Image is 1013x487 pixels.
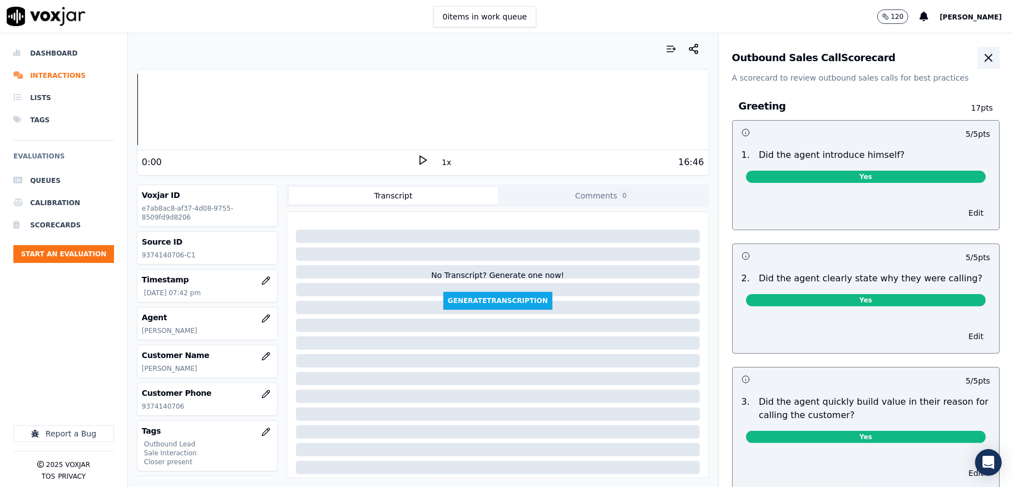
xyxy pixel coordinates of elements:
button: 120 [877,9,909,24]
h3: Agent [142,312,273,323]
p: 5 / 5 pts [966,252,990,263]
button: Report a Bug [13,425,114,442]
button: Comments [498,187,707,205]
p: [PERSON_NAME] [142,326,273,335]
button: 120 [877,9,920,24]
p: A scorecard to review outbound sales calls for best practices [732,72,1000,83]
p: Did the agent quickly build value in their reason for calling the customer? [759,395,990,422]
div: Open Intercom Messenger [975,449,1002,476]
button: Start an Evaluation [13,245,114,263]
span: 0 [620,191,630,201]
img: voxjar logo [7,7,86,26]
button: 1x [439,155,453,170]
button: TOS [42,472,55,481]
a: Queues [13,170,114,192]
h3: Customer Phone [142,387,273,399]
div: 0:00 [142,156,162,169]
a: Scorecards [13,214,114,236]
a: Dashboard [13,42,114,64]
a: Lists [13,87,114,109]
p: 2025 Voxjar [46,460,90,469]
p: e7ab8ac8-af37-4d08-9755-8509fd9d8206 [142,204,273,222]
div: No Transcript? Generate one now! [431,270,564,292]
div: 16:46 [678,156,704,169]
h3: Greeting [739,99,951,113]
p: 9374140706-C1 [142,251,273,260]
h3: Tags [142,425,273,436]
p: [PERSON_NAME] [142,364,273,373]
button: GenerateTranscription [443,292,552,310]
button: [PERSON_NAME] [940,10,1013,23]
p: Sale Interaction [144,449,273,458]
p: 2 . [737,272,754,285]
button: Edit [962,465,990,481]
button: Privacy [58,472,86,481]
a: Interactions [13,64,114,87]
p: 5 / 5 pts [966,128,990,140]
button: Edit [962,329,990,344]
span: Yes [746,294,986,306]
h3: Voxjar ID [142,190,273,201]
a: Calibration [13,192,114,214]
p: 17 pts [951,102,993,113]
h6: Evaluations [13,150,114,170]
h3: Source ID [142,236,273,247]
h3: Outbound Sales Call Scorecard [732,53,896,63]
p: [DATE] 07:42 pm [144,289,273,297]
a: Tags [13,109,114,131]
p: 1 . [737,148,754,162]
button: 0items in work queue [433,6,537,27]
h3: Timestamp [142,274,273,285]
p: 3 . [737,395,754,422]
p: Outbound Lead [144,440,273,449]
p: 120 [891,12,904,21]
p: Did the agent clearly state why they were calling? [759,272,982,285]
p: 5 / 5 pts [966,375,990,386]
span: Yes [746,431,986,443]
p: 9374140706 [142,402,273,411]
span: Yes [746,171,986,183]
button: Transcript [289,187,498,205]
span: [PERSON_NAME] [940,13,1002,21]
h3: Customer Name [142,350,273,361]
button: Edit [962,205,990,221]
p: Closer present [144,458,273,466]
p: Did the agent introduce himself? [759,148,905,162]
